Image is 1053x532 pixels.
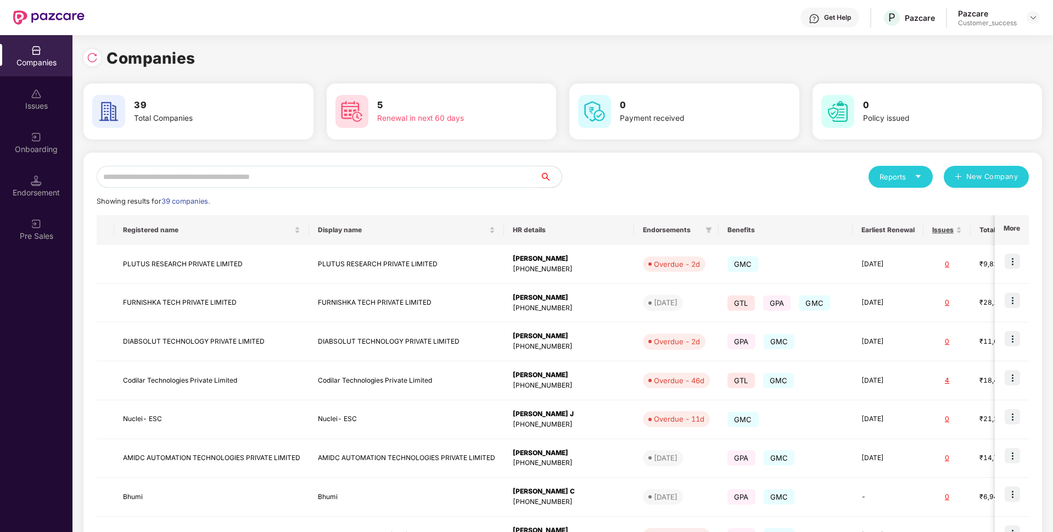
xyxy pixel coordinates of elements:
[821,95,854,128] img: svg+xml;base64,PHN2ZyB4bWxucz0iaHR0cDovL3d3dy53My5vcmcvMjAwMC9zdmciIHdpZHRoPSI2MCIgaGVpZ2h0PSI2MC...
[513,497,625,507] div: [PHONE_NUMBER]
[932,259,962,270] div: 0
[513,303,625,313] div: [PHONE_NUMBER]
[932,414,962,424] div: 0
[513,448,625,458] div: [PERSON_NAME]
[114,322,309,361] td: DIABSOLUT TECHNOLOGY PRIVATE LIMITED
[1005,293,1020,308] img: icon
[727,489,755,505] span: GPA
[719,215,853,245] th: Benefits
[513,370,625,380] div: [PERSON_NAME]
[880,171,922,182] div: Reports
[979,337,1034,347] div: ₹11,69,830.76
[31,219,42,229] img: svg+xml;base64,PHN2ZyB3aWR0aD0iMjAiIGhlaWdodD0iMjAiIHZpZXdCb3g9IjAgMCAyMCAyMCIgZmlsbD0ibm9uZSIgeG...
[955,173,962,182] span: plus
[134,98,272,113] h3: 39
[309,361,504,400] td: Codilar Technologies Private Limited
[763,295,791,311] span: GPA
[92,95,125,128] img: svg+xml;base64,PHN2ZyB4bWxucz0iaHR0cDovL3d3dy53My5vcmcvMjAwMC9zdmciIHdpZHRoPSI2MCIgaGVpZ2h0PSI2MC...
[513,341,625,352] div: [PHONE_NUMBER]
[309,322,504,361] td: DIABSOLUT TECHNOLOGY PRIVATE LIMITED
[763,373,794,388] span: GMC
[932,376,962,386] div: 4
[513,458,625,468] div: [PHONE_NUMBER]
[958,8,1017,19] div: Pazcare
[824,13,851,22] div: Get Help
[853,284,923,323] td: [DATE]
[654,413,704,424] div: Overdue - 11d
[1029,13,1038,22] img: svg+xml;base64,PHN2ZyBpZD0iRHJvcGRvd24tMzJ4MzIiIHhtbG5zPSJodHRwOi8vd3d3LnczLm9yZy8yMDAwL3N2ZyIgd2...
[654,336,700,347] div: Overdue - 2d
[853,322,923,361] td: [DATE]
[309,284,504,323] td: FURNISHKA TECH PRIVATE LIMITED
[979,259,1034,270] div: ₹9,81,767.08
[888,11,895,24] span: P
[309,215,504,245] th: Display name
[377,98,516,113] h3: 5
[114,215,309,245] th: Registered name
[114,478,309,517] td: Bhumi
[979,376,1034,386] div: ₹18,42,781.22
[620,98,758,113] h3: 0
[578,95,611,128] img: svg+xml;base64,PHN2ZyB4bWxucz0iaHR0cDovL3d3dy53My5vcmcvMjAwMC9zdmciIHdpZHRoPSI2MCIgaGVpZ2h0PSI2MC...
[654,452,677,463] div: [DATE]
[513,380,625,391] div: [PHONE_NUMBER]
[932,453,962,463] div: 0
[705,227,712,233] span: filter
[863,98,1001,113] h3: 0
[318,226,487,234] span: Display name
[799,295,830,311] span: GMC
[513,409,625,419] div: [PERSON_NAME] J
[13,10,85,25] img: New Pazcare Logo
[809,13,820,24] img: svg+xml;base64,PHN2ZyBpZD0iSGVscC0zMngzMiIgeG1sbnM9Imh0dHA6Ly93d3cudzMub3JnLzIwMDAvc3ZnIiB3aWR0aD...
[764,450,795,466] span: GMC
[995,215,1029,245] th: More
[1005,331,1020,346] img: icon
[513,293,625,303] div: [PERSON_NAME]
[727,256,759,272] span: GMC
[654,375,704,386] div: Overdue - 46d
[727,450,755,466] span: GPA
[932,492,962,502] div: 0
[932,337,962,347] div: 0
[853,400,923,439] td: [DATE]
[1005,370,1020,385] img: icon
[513,331,625,341] div: [PERSON_NAME]
[703,223,714,237] span: filter
[853,361,923,400] td: [DATE]
[114,245,309,284] td: PLUTUS RESEARCH PRIVATE LIMITED
[31,175,42,186] img: svg+xml;base64,PHN2ZyB3aWR0aD0iMTQuNSIgaGVpZ2h0PSIxNC41IiB2aWV3Qm94PSIwIDAgMTYgMTYiIGZpbGw9Im5vbm...
[853,215,923,245] th: Earliest Renewal
[513,254,625,264] div: [PERSON_NAME]
[863,113,1001,125] div: Policy issued
[513,264,625,275] div: [PHONE_NUMBER]
[932,298,962,308] div: 0
[654,491,677,502] div: [DATE]
[853,478,923,517] td: -
[335,95,368,128] img: svg+xml;base64,PHN2ZyB4bWxucz0iaHR0cDovL3d3dy53My5vcmcvMjAwMC9zdmciIHdpZHRoPSI2MCIgaGVpZ2h0PSI2MC...
[161,197,210,205] span: 39 companies.
[979,298,1034,308] div: ₹28,17,206.34
[504,215,634,245] th: HR details
[1005,254,1020,269] img: icon
[944,166,1029,188] button: plusNew Company
[727,295,755,311] span: GTL
[620,113,758,125] div: Payment received
[97,197,210,205] span: Showing results for
[727,334,755,349] span: GPA
[31,45,42,56] img: svg+xml;base64,PHN2ZyBpZD0iQ29tcGFuaWVzIiB4bWxucz0iaHR0cDovL3d3dy53My5vcmcvMjAwMC9zdmciIHdpZHRoPS...
[905,13,935,23] div: Pazcare
[764,489,795,505] span: GMC
[107,46,195,70] h1: Companies
[31,132,42,143] img: svg+xml;base64,PHN2ZyB3aWR0aD0iMjAiIGhlaWdodD0iMjAiIHZpZXdCb3g9IjAgMCAyMCAyMCIgZmlsbD0ibm9uZSIgeG...
[31,88,42,99] img: svg+xml;base64,PHN2ZyBpZD0iSXNzdWVzX2Rpc2FibGVkIiB4bWxucz0iaHR0cDovL3d3dy53My5vcmcvMjAwMC9zdmciIH...
[309,245,504,284] td: PLUTUS RESEARCH PRIVATE LIMITED
[923,215,971,245] th: Issues
[727,412,759,427] span: GMC
[309,439,504,478] td: AMIDC AUTOMATION TECHNOLOGIES PRIVATE LIMITED
[513,419,625,430] div: [PHONE_NUMBER]
[979,453,1034,463] div: ₹14,72,898.42
[654,259,700,270] div: Overdue - 2d
[971,215,1043,245] th: Total Premium
[979,414,1034,424] div: ₹21,21,640
[114,439,309,478] td: AMIDC AUTOMATION TECHNOLOGIES PRIVATE LIMITED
